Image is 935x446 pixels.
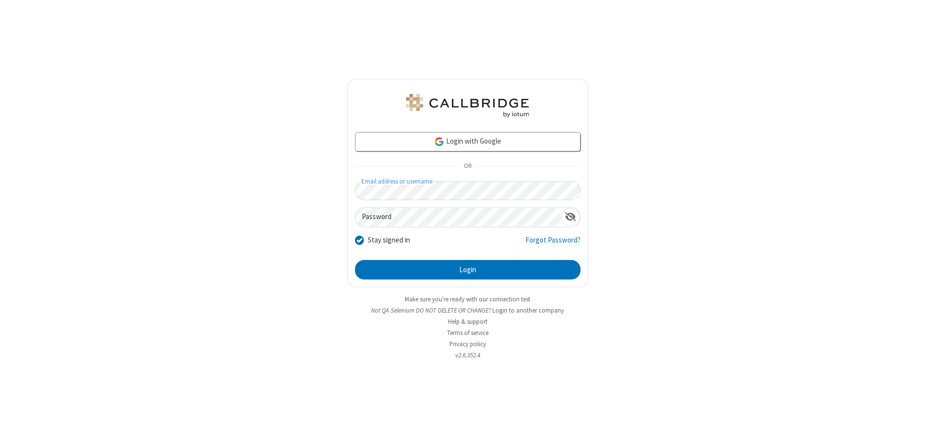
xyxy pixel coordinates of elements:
input: Password [355,208,561,227]
button: Login to another company [492,306,564,315]
li: Not QA Selenium DO NOT DELETE OR CHANGE? [347,306,588,315]
button: Login [355,260,580,279]
label: Stay signed in [368,235,410,246]
a: Help & support [448,317,487,326]
a: Terms of service [447,329,488,337]
a: Login with Google [355,132,580,151]
img: QA Selenium DO NOT DELETE OR CHANGE [404,94,531,117]
a: Privacy policy [449,340,486,348]
li: v2.6.352.4 [347,351,588,360]
input: Email address or username [355,181,580,200]
a: Forgot Password? [525,235,580,253]
div: Show password [561,208,580,226]
span: OR [460,160,475,173]
img: google-icon.png [434,136,445,147]
a: Make sure you're ready with our connection test [405,295,530,303]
